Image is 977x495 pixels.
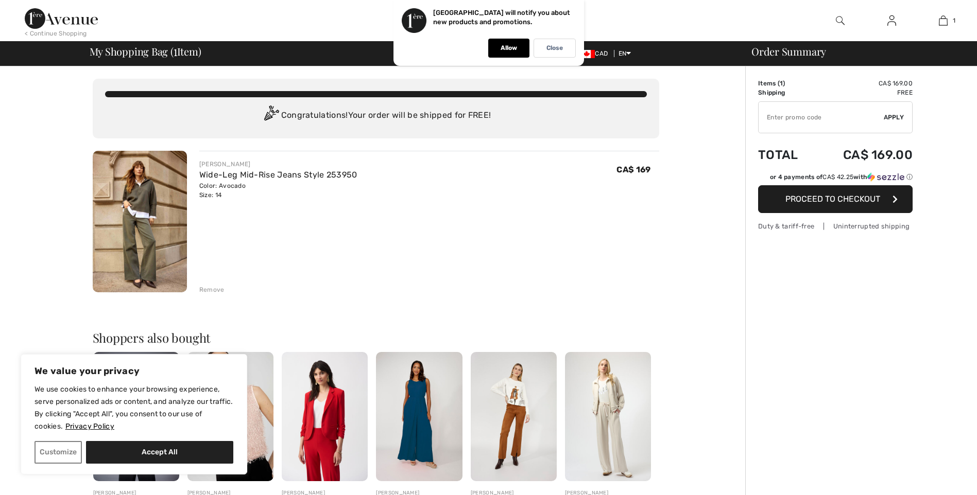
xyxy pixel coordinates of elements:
[199,285,225,294] div: Remove
[199,181,357,200] div: Color: Avocado Size: 14
[939,14,948,27] img: My Bag
[758,185,913,213] button: Proceed to Checkout
[619,50,631,57] span: EN
[758,221,913,231] div: Duty & tariff-free | Uninterrupted shipping
[93,352,179,481] img: Animal Print Button Shirt Style 253059
[814,79,913,88] td: CA$ 169.00
[578,50,612,57] span: CAD
[35,441,82,464] button: Customize
[471,352,557,481] img: Mid-Rise Flare Trousers Style 253193
[759,102,884,133] input: Promo code
[758,172,913,185] div: or 4 payments ofCA$ 42.25withSezzle Click to learn more about Sezzle
[879,14,904,27] a: Sign In
[770,172,913,182] div: or 4 payments of with
[887,14,896,27] img: My Info
[187,352,273,481] img: Fuzzy Hip-Length Pullover Style 253793
[616,165,650,174] span: CA$ 169
[780,80,783,87] span: 1
[93,151,187,292] img: Wide-Leg Mid-Rise Jeans Style 253950
[578,50,595,58] img: Canadian Dollar
[758,79,814,88] td: Items ( )
[35,365,233,377] p: We value your privacy
[35,383,233,433] p: We use cookies to enhance your browsing experience, serve personalized ads or content, and analyz...
[261,105,281,126] img: Congratulation2.svg
[199,170,357,180] a: Wide-Leg Mid-Rise Jeans Style 253950
[93,331,659,344] h2: Shoppers also bought
[785,194,880,204] span: Proceed to Checkout
[174,44,177,57] span: 1
[953,16,955,25] span: 1
[814,88,913,97] td: Free
[546,44,563,52] p: Close
[376,352,462,481] img: Maxi A-Line Formal Jumpsuit Style 256257
[25,8,98,29] img: 1ère Avenue
[822,173,853,181] span: CA$ 42.25
[565,352,651,481] img: Relaxed Full-Length Trousers Style 254960
[758,88,814,97] td: Shipping
[814,137,913,172] td: CA$ 169.00
[282,352,368,481] img: Open Front Regular Fit Jacket Style 143148
[433,9,570,26] p: [GEOGRAPHIC_DATA] will notify you about new products and promotions.
[21,354,247,474] div: We value your privacy
[758,137,814,172] td: Total
[739,46,971,57] div: Order Summary
[199,160,357,169] div: [PERSON_NAME]
[836,14,845,27] img: search the website
[884,113,904,122] span: Apply
[501,44,517,52] p: Allow
[65,421,115,431] a: Privacy Policy
[918,14,968,27] a: 1
[105,105,647,126] div: Congratulations! Your order will be shipped for FREE!
[90,46,201,57] span: My Shopping Bag ( Item)
[867,172,904,182] img: Sezzle
[86,441,233,464] button: Accept All
[25,29,87,38] div: < Continue Shopping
